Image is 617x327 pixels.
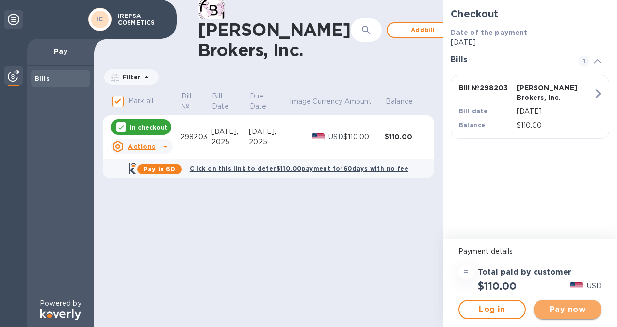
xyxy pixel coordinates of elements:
p: Bill № [181,91,198,112]
p: Due Date [250,91,276,112]
b: Pay in 60 [144,165,175,173]
button: Log in [458,300,526,319]
span: Log in [467,304,518,315]
p: [DATE] [451,37,609,48]
b: Balance [459,121,486,129]
p: Bill Date [212,91,235,112]
div: $110.00 [385,132,426,142]
img: USD [570,282,583,289]
b: Date of the payment [451,29,528,36]
p: USD [328,132,343,142]
p: Bill № 298203 [459,83,513,93]
span: Bill № [181,91,211,112]
p: Image [290,97,311,107]
p: Powered by [40,298,81,309]
span: Add bill [395,24,451,36]
span: Amount [344,97,384,107]
b: Bills [35,75,49,82]
p: Amount [344,97,372,107]
div: 2025 [211,137,249,147]
button: Addbill [387,22,459,38]
p: Balance [386,97,413,107]
p: IREPSA COSMETICS [118,13,166,26]
span: Due Date [250,91,288,112]
h3: Total paid by customer [478,268,571,277]
p: Mark all [128,96,153,106]
img: USD [312,133,325,140]
p: $110.00 [517,120,593,131]
b: Bill date [459,107,488,114]
h2: $110.00 [478,280,517,292]
b: IC [97,16,103,23]
h1: [PERSON_NAME] Brokers, Inc. [198,19,351,60]
p: [PERSON_NAME] Brokers, Inc. [517,83,570,102]
button: Bill №298203[PERSON_NAME] Brokers, Inc.Bill date[DATE]Balance$110.00 [451,75,609,139]
p: Filter [119,73,141,81]
p: In checkout [130,123,167,131]
p: USD [587,281,601,291]
div: 2025 [249,137,289,147]
p: [DATE] [517,106,593,116]
h3: Bills [451,55,567,65]
div: [DATE], [211,127,249,137]
span: Pay now [541,304,594,315]
div: [DATE], [249,127,289,137]
span: Bill Date [212,91,248,112]
img: Logo [40,309,81,320]
span: 1 [578,55,590,67]
p: Payment details [458,246,601,257]
div: $110.00 [343,132,385,142]
p: Pay [35,47,86,56]
button: Pay now [534,300,601,319]
h2: Checkout [451,8,609,20]
div: 298203 [180,132,211,142]
div: = [458,264,474,280]
span: Balance [386,97,425,107]
u: Actions [128,143,155,150]
b: Click on this link to defer $110.00 payment for 60 days with no fee [190,165,408,172]
p: Currency [312,97,342,107]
